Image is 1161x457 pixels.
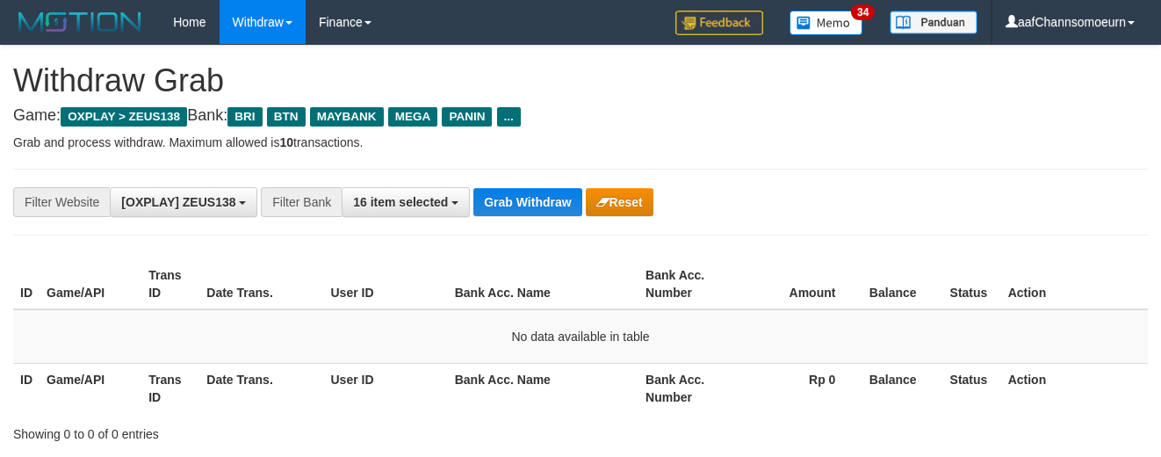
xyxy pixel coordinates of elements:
[851,4,875,20] span: 34
[943,259,1001,309] th: Status
[121,195,235,209] span: [OXPLAY] ZEUS138
[740,363,862,413] th: Rp 0
[141,363,199,413] th: Trans ID
[61,107,187,127] span: OXPLAY > ZEUS138
[40,259,141,309] th: Game/API
[13,134,1148,151] p: Grab and process withdraw. Maximum allowed is transactions.
[586,188,653,216] button: Reset
[497,107,521,127] span: ...
[862,363,942,413] th: Balance
[740,259,862,309] th: Amount
[227,107,262,127] span: BRI
[13,63,1148,98] h1: Withdraw Grab
[13,418,471,443] div: Showing 0 to 0 of 0 entries
[442,107,492,127] span: PANIN
[267,107,306,127] span: BTN
[310,107,384,127] span: MAYBANK
[199,259,323,309] th: Date Trans.
[261,187,342,217] div: Filter Bank
[13,107,1148,125] h4: Game: Bank:
[13,9,147,35] img: MOTION_logo.png
[199,363,323,413] th: Date Trans.
[862,259,942,309] th: Balance
[388,107,438,127] span: MEGA
[473,188,581,216] button: Grab Withdraw
[110,187,257,217] button: [OXPLAY] ZEUS138
[1001,363,1148,413] th: Action
[353,195,448,209] span: 16 item selected
[890,11,977,34] img: panduan.png
[40,363,141,413] th: Game/API
[1001,259,1148,309] th: Action
[943,363,1001,413] th: Status
[13,363,40,413] th: ID
[790,11,863,35] img: Button%20Memo.svg
[448,259,638,309] th: Bank Acc. Name
[675,11,763,35] img: Feedback.jpg
[448,363,638,413] th: Bank Acc. Name
[13,259,40,309] th: ID
[638,259,740,309] th: Bank Acc. Number
[342,187,470,217] button: 16 item selected
[279,135,293,149] strong: 10
[141,259,199,309] th: Trans ID
[324,363,448,413] th: User ID
[13,309,1148,364] td: No data available in table
[13,187,110,217] div: Filter Website
[324,259,448,309] th: User ID
[638,363,740,413] th: Bank Acc. Number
